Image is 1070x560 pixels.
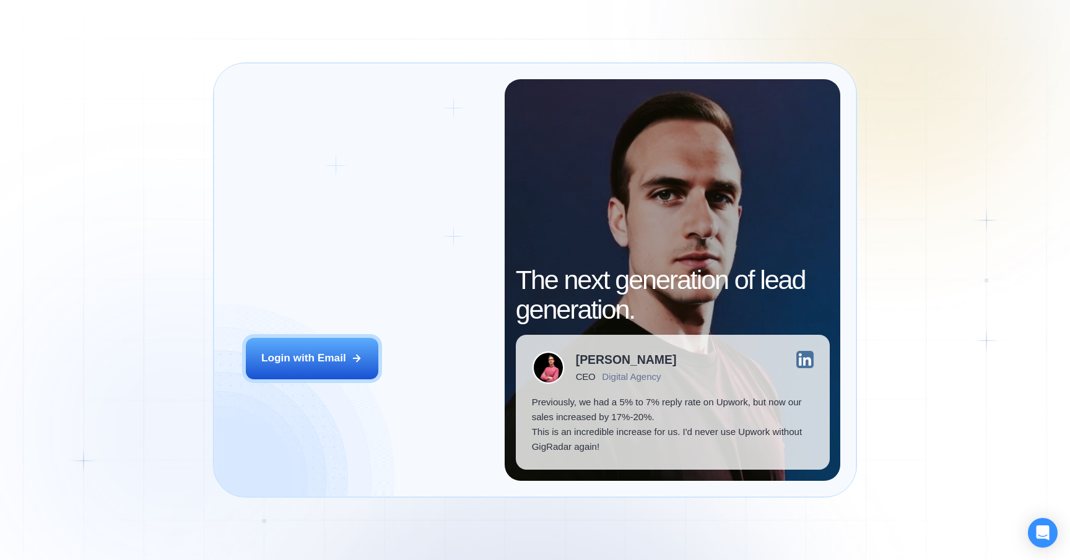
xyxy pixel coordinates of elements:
[516,265,830,324] h2: The next generation of lead generation.
[576,354,677,366] div: [PERSON_NAME]
[246,338,378,379] button: Login with Email
[261,351,346,366] div: Login with Email
[246,228,376,294] span: Welcome to
[602,371,661,382] div: Digital Agency
[576,371,596,382] div: CEO
[1028,518,1058,548] div: Open Intercom Messenger
[532,395,814,454] p: Previously, we had a 5% to 7% reply rate on Upwork, but now our sales increased by 17%-20%. This ...
[271,186,291,197] div: Login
